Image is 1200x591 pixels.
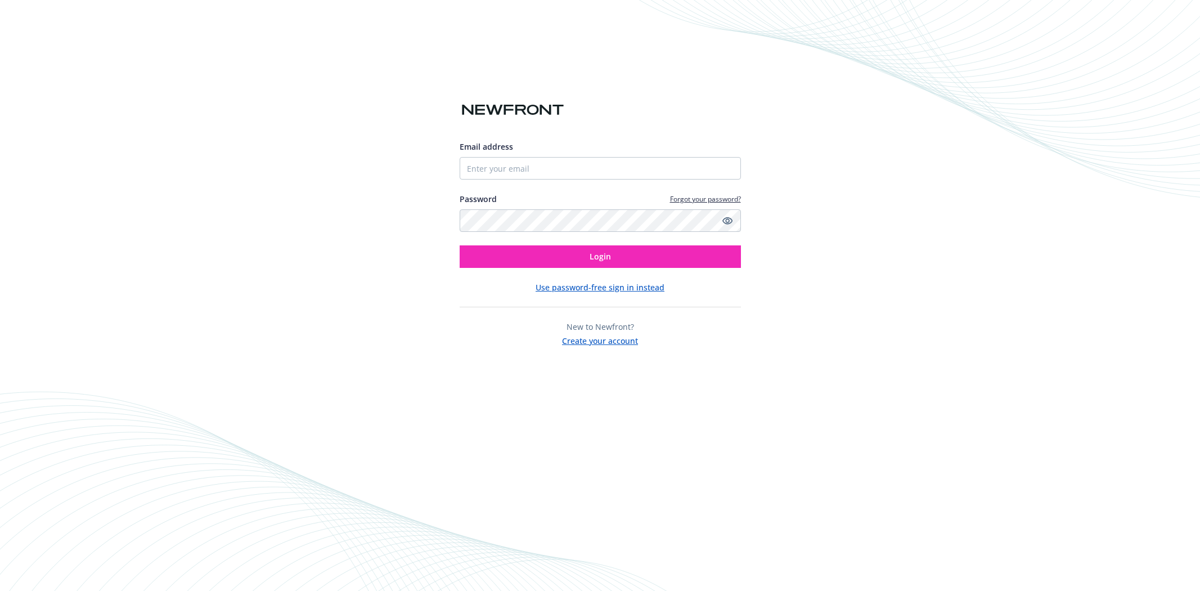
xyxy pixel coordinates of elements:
[670,194,741,204] a: Forgot your password?
[460,100,566,120] img: Newfront logo
[536,281,664,293] button: Use password-free sign in instead
[460,193,497,205] label: Password
[567,321,634,332] span: New to Newfront?
[721,214,734,227] a: Show password
[460,209,741,232] input: Enter your password
[460,245,741,268] button: Login
[460,157,741,180] input: Enter your email
[590,251,611,262] span: Login
[460,141,513,152] span: Email address
[562,333,638,347] button: Create your account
